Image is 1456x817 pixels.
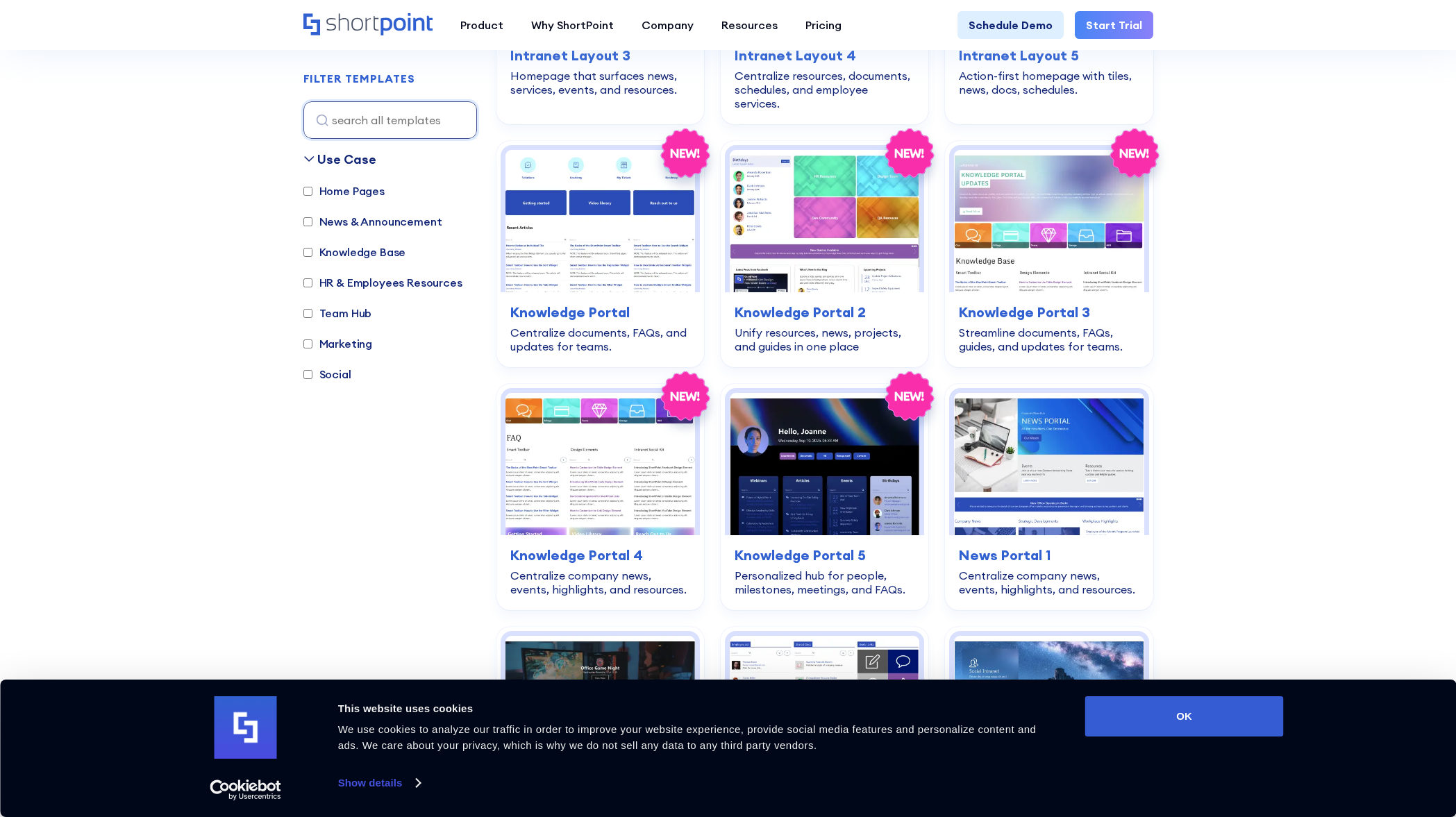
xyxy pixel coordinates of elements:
[505,636,695,778] img: News Portal 2 – SharePoint News Post Template: Deliver company news, updates, and announcements e...
[303,101,477,139] input: search all templates
[642,17,694,33] div: Company
[730,636,919,778] img: Social Layout 1 – SharePoint Social Intranet Template: Social hub for news, documents, events, an...
[735,302,914,323] h3: Knowledge Portal 2
[510,545,690,566] h3: Knowledge Portal 4
[496,384,704,610] a: Knowledge Portal 4 – SharePoint Wiki Template: Centralize company news, events, highlights, and r...
[945,141,1153,367] a: Knowledge Portal 3 – Best SharePoint Template For Knowledge Base: Streamline documents, FAQs, gui...
[730,393,919,535] img: Knowledge Portal 5 – SharePoint Profile Page: Personalized hub for people, milestones, meetings, ...
[945,384,1153,610] a: Marketing 2 – SharePoint Online Communication Site: Centralize company news, events, highlights, ...
[338,773,420,793] a: Show details
[510,302,690,323] h3: Knowledge Portal
[959,302,1139,323] h3: Knowledge Portal 3
[303,335,373,352] label: Marketing
[505,150,695,292] img: Knowledge Portal – SharePoint Knowledge Base Template: Centralize documents, FAQs, and updates fo...
[303,370,312,379] input: Social
[954,393,1144,535] img: Marketing 2 – SharePoint Online Communication Site: Centralize company news, events, highlights, ...
[338,723,1037,751] span: We use cookies to analyze our traffic in order to improve your website experience, provide social...
[303,13,433,37] a: Home
[1085,696,1284,736] button: OK
[303,274,462,291] label: HR & Employees Resources
[959,69,1139,96] div: Action-first homepage with tiles, news, docs, schedules.
[954,150,1144,292] img: Knowledge Portal 3 – Best SharePoint Template For Knowledge Base: Streamline documents, FAQs, gui...
[959,545,1139,566] h3: News Portal 1
[510,69,690,96] div: Homepage that surfaces news, services, events, and resources.
[317,150,376,169] div: Use Case
[721,384,928,610] a: Knowledge Portal 5 – SharePoint Profile Page: Personalized hub for people, milestones, meetings, ...
[805,17,842,33] div: Pricing
[628,11,708,39] a: Company
[185,780,306,800] a: Usercentrics Cookiebot - opens in a new window
[303,244,406,260] label: Knowledge Base
[303,339,312,348] input: Marketing
[959,568,1139,596] div: Centralize company news, events, highlights, and resources.
[303,217,312,226] input: News & Announcement
[735,568,914,596] div: Personalized hub for people, milestones, meetings, and FAQs.
[730,150,919,292] img: Knowledge Portal 2 – SharePoint IT knowledge base Template: Unify resources, news, projects, and ...
[510,326,690,353] div: Centralize documents, FAQs, and updates for teams.
[1075,11,1153,39] a: Start Trial
[721,141,928,367] a: Knowledge Portal 2 – SharePoint IT knowledge base Template: Unify resources, news, projects, and ...
[735,69,914,110] div: Centralize resources, documents, schedules, and employee services.
[517,11,628,39] a: Why ShortPoint
[303,248,312,257] input: Knowledge Base
[735,45,914,66] h3: Intranet Layout 4
[303,187,312,196] input: Home Pages
[735,545,914,566] h3: Knowledge Portal 5
[338,700,1054,717] div: This website uses cookies
[496,141,704,367] a: Knowledge Portal – SharePoint Knowledge Base Template: Centralize documents, FAQs, and updates fo...
[303,366,351,382] label: Social
[708,11,792,39] a: Resources
[735,326,914,353] div: Unify resources, news, projects, and guides in one place
[505,393,695,535] img: Knowledge Portal 4 – SharePoint Wiki Template: Centralize company news, events, highlights, and r...
[460,17,503,33] div: Product
[959,45,1139,66] h3: Intranet Layout 5
[954,636,1144,778] img: Social Layout 2 – SharePoint Community Site: Community hub for news, learning, profiles, and events.
[959,326,1139,353] div: Streamline documents, FAQs, guides, and updates for teams.
[303,213,442,230] label: News & Announcement
[721,17,778,33] div: Resources
[510,568,690,596] div: Centralize company news, events, highlights, and resources.
[531,17,614,33] div: Why ShortPoint
[957,11,1064,39] a: Schedule Demo
[303,305,372,321] label: Team Hub
[303,309,312,318] input: Team Hub
[792,11,855,39] a: Pricing
[303,183,385,199] label: Home Pages
[510,45,690,66] h3: Intranet Layout 3
[303,278,312,287] input: HR & Employees Resources
[215,696,277,759] img: logo
[303,73,415,85] h2: FILTER TEMPLATES
[446,11,517,39] a: Product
